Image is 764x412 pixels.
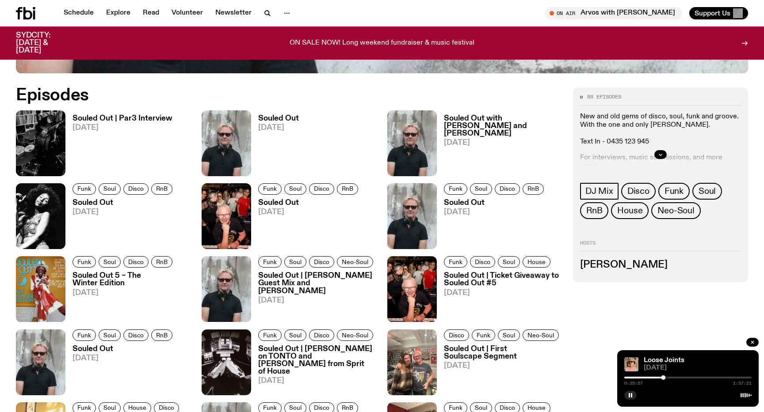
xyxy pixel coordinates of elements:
[580,202,608,219] a: RnB
[498,329,520,341] a: Soul
[617,206,642,215] span: House
[689,7,748,19] button: Support Us
[123,183,149,195] a: Disco
[151,256,172,268] a: RnB
[627,186,649,196] span: Disco
[611,202,649,219] a: House
[444,345,562,360] h3: Souled Out | First Soulscape Segment
[128,185,144,192] span: Disco
[444,289,562,297] span: [DATE]
[527,404,546,411] span: House
[263,185,277,192] span: Funk
[477,332,490,338] span: Funk
[289,259,302,265] span: Soul
[503,259,515,265] span: Soul
[258,208,361,216] span: [DATE]
[503,332,515,338] span: Soul
[527,185,539,192] span: RnB
[16,87,500,103] h2: Episodes
[65,272,191,322] a: Souled Out 5 – The Winter Edition[DATE]
[289,185,302,192] span: Soul
[500,404,515,411] span: Disco
[624,357,638,371] img: Tyson stands in front of a paperbark tree wearing orange sunglasses, a suede bucket hat and a pin...
[580,112,741,146] p: New and old gems of disco, soul, funk and groove. With the one and only [PERSON_NAME]. Text In - ...
[258,256,282,268] a: Funk
[99,183,121,195] a: Soul
[73,115,172,122] h3: Souled Out | Par3 Interview
[342,185,353,192] span: RnB
[65,345,175,395] a: Souled Out[DATE]
[210,7,257,19] a: Newsletter
[585,186,613,196] span: DJ Mix
[387,183,437,249] img: Stephen looks directly at the camera, wearing a black tee, black sunglasses and headphones around...
[545,7,682,19] button: On AirArvos with [PERSON_NAME]
[77,259,91,265] span: Funk
[342,404,353,411] span: RnB
[472,329,495,341] a: Funk
[73,289,191,297] span: [DATE]
[284,256,306,268] a: Soul
[16,32,73,54] h3: SYDCITY: [DATE] & [DATE]
[156,185,168,192] span: RnB
[73,124,172,132] span: [DATE]
[523,256,550,268] a: House
[73,183,96,195] a: Funk
[73,208,175,216] span: [DATE]
[342,259,368,265] span: Neo-Soul
[251,115,299,176] a: Souled Out[DATE]
[444,199,546,207] h3: Souled Out
[644,365,752,371] span: [DATE]
[123,329,149,341] a: Disco
[151,329,172,341] a: RnB
[624,381,643,386] span: 0:35:57
[444,139,562,147] span: [DATE]
[449,259,462,265] span: Funk
[475,404,487,411] span: Soul
[437,115,562,176] a: Souled Out with [PERSON_NAME] and [PERSON_NAME][DATE]
[284,183,306,195] a: Soul
[73,272,191,287] h3: Souled Out 5 – The Winter Edition
[156,259,168,265] span: RnB
[289,404,302,411] span: Soul
[202,256,251,322] img: Stephen looks directly at the camera, wearing a black tee, black sunglasses and headphones around...
[65,199,175,249] a: Souled Out[DATE]
[65,115,172,176] a: Souled Out | Par3 Interview[DATE]
[289,332,302,338] span: Soul
[500,185,515,192] span: Disco
[444,362,562,370] span: [DATE]
[314,185,329,192] span: Disco
[156,332,168,338] span: RnB
[123,256,149,268] a: Disco
[470,183,492,195] a: Soul
[495,183,520,195] a: Disco
[73,355,175,362] span: [DATE]
[444,208,546,216] span: [DATE]
[586,206,602,215] span: RnB
[523,183,544,195] a: RnB
[337,256,373,268] a: Neo-Soul
[258,199,361,207] h3: Souled Out
[475,259,490,265] span: Disco
[309,256,334,268] a: Disco
[103,332,116,338] span: Soul
[159,404,174,411] span: Disco
[258,329,282,341] a: Funk
[498,256,520,268] a: Soul
[284,329,306,341] a: Soul
[73,256,96,268] a: Funk
[77,185,91,192] span: Funk
[314,404,329,411] span: Disco
[258,377,377,385] span: [DATE]
[166,7,208,19] a: Volunteer
[444,183,467,195] a: Funk
[258,183,282,195] a: Funk
[258,272,377,295] h3: Souled Out | [PERSON_NAME] Guest Mix and [PERSON_NAME]
[314,332,329,338] span: Disco
[77,404,91,411] span: Funk
[444,272,562,287] h3: Souled Out | Ticket Giveaway to Souled Out #5
[527,259,546,265] span: House
[658,183,690,200] a: Funk
[337,329,373,341] a: Neo-Soul
[337,183,358,195] a: RnB
[587,94,621,99] span: 88 episodes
